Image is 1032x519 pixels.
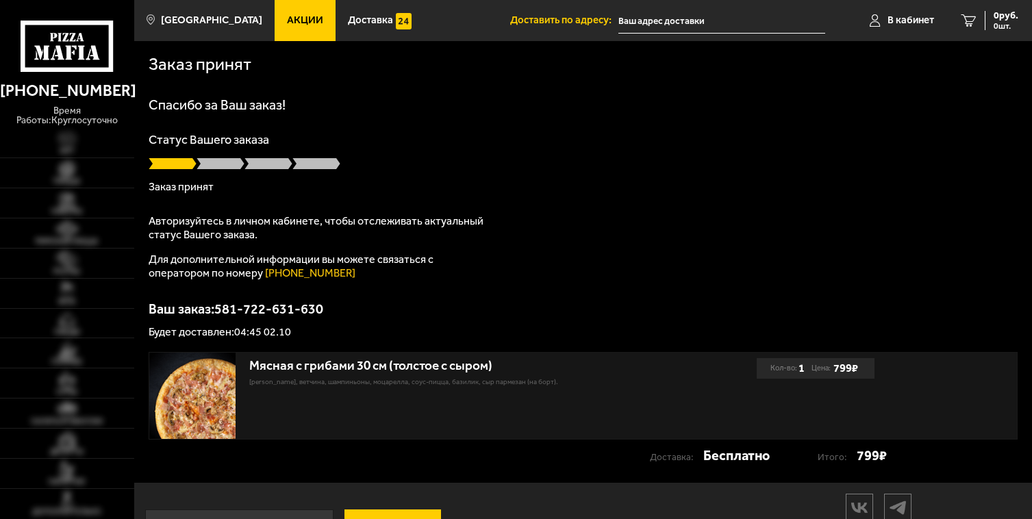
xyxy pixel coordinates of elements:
span: В кабинет [888,15,934,25]
p: Будет доставлен: 04:45 02.10 [149,327,1018,338]
p: [PERSON_NAME], ветчина, шампиньоны, моцарелла, соус-пицца, базилик, сыр пармезан (на борт). [249,377,656,388]
p: Ваш заказ: 581-722-631-630 [149,302,1018,316]
img: 15daf4d41897b9f0e9f617042186c801.svg [396,13,412,29]
span: 0 шт. [994,22,1018,30]
span: Цена: [811,358,831,379]
span: Доставить по адресу: [510,15,618,25]
p: Итого: [818,446,857,467]
span: Акции [287,15,323,25]
h1: Заказ принят [149,55,251,73]
span: [GEOGRAPHIC_DATA] [161,15,262,25]
span: Доставка [348,15,393,25]
b: 1 [798,358,805,379]
p: Авторизуйтесь в личном кабинете, чтобы отслеживать актуальный статус Вашего заказа. [149,214,491,242]
p: Статус Вашего заказа [149,134,1018,146]
a: [PHONE_NUMBER] [265,266,355,279]
b: 799 ₽ [833,362,858,375]
h1: Спасибо за Ваш заказ! [149,98,1018,112]
p: Заказ принят [149,181,1018,192]
div: Кол-во: [770,358,805,379]
input: Ваш адрес доставки [618,8,825,34]
p: Для дополнительной информации вы можете связаться с оператором по номеру [149,253,491,280]
strong: 799 ₽ [857,445,887,466]
span: 0 руб. [994,11,1018,21]
p: Доставка: [650,446,703,467]
strong: Бесплатно [703,445,770,466]
div: Мясная с грибами 30 см (толстое с сыром) [249,358,656,374]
